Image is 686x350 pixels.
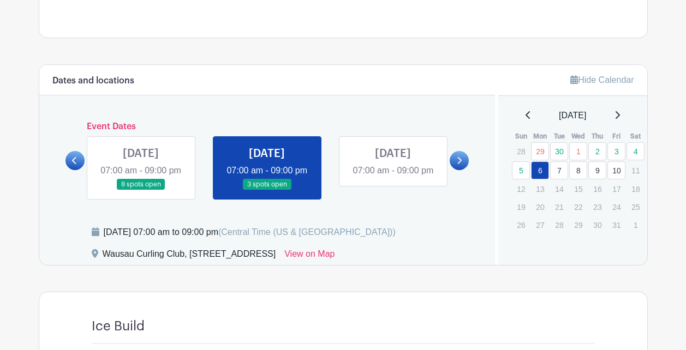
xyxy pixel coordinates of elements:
[627,180,645,197] p: 18
[531,180,549,197] p: 13
[607,142,625,160] a: 3
[559,109,586,122] span: [DATE]
[550,131,569,142] th: Tue
[512,143,530,160] p: 28
[284,248,335,265] a: View on Map
[627,162,645,179] p: 11
[512,161,530,179] a: 5
[569,142,587,160] a: 1
[550,216,568,233] p: 28
[607,131,626,142] th: Fri
[588,216,606,233] p: 30
[52,76,134,86] h6: Dates and locations
[103,248,276,265] div: Wausau Curling Club, [STREET_ADDRESS]
[550,161,568,179] a: 7
[588,131,607,142] th: Thu
[569,131,588,142] th: Wed
[218,227,396,237] span: (Central Time (US & [GEOGRAPHIC_DATA]))
[531,142,549,160] a: 29
[512,198,530,215] p: 19
[531,161,549,179] a: 6
[569,180,587,197] p: 15
[511,131,530,142] th: Sun
[570,75,634,85] a: Hide Calendar
[626,131,645,142] th: Sat
[550,198,568,215] p: 21
[569,216,587,233] p: 29
[588,180,606,197] p: 16
[627,216,645,233] p: 1
[569,198,587,215] p: 22
[607,161,625,179] a: 10
[92,318,145,334] h4: Ice Build
[531,216,549,233] p: 27
[588,161,606,179] a: 9
[607,216,625,233] p: 31
[607,198,625,215] p: 24
[607,180,625,197] p: 17
[627,198,645,215] p: 25
[550,142,568,160] a: 30
[588,142,606,160] a: 2
[550,180,568,197] p: 14
[512,180,530,197] p: 12
[569,161,587,179] a: 8
[85,122,450,132] h6: Event Dates
[531,198,549,215] p: 20
[512,216,530,233] p: 26
[588,198,606,215] p: 23
[104,226,396,239] div: [DATE] 07:00 am to 09:00 pm
[627,142,645,160] a: 4
[530,131,550,142] th: Mon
